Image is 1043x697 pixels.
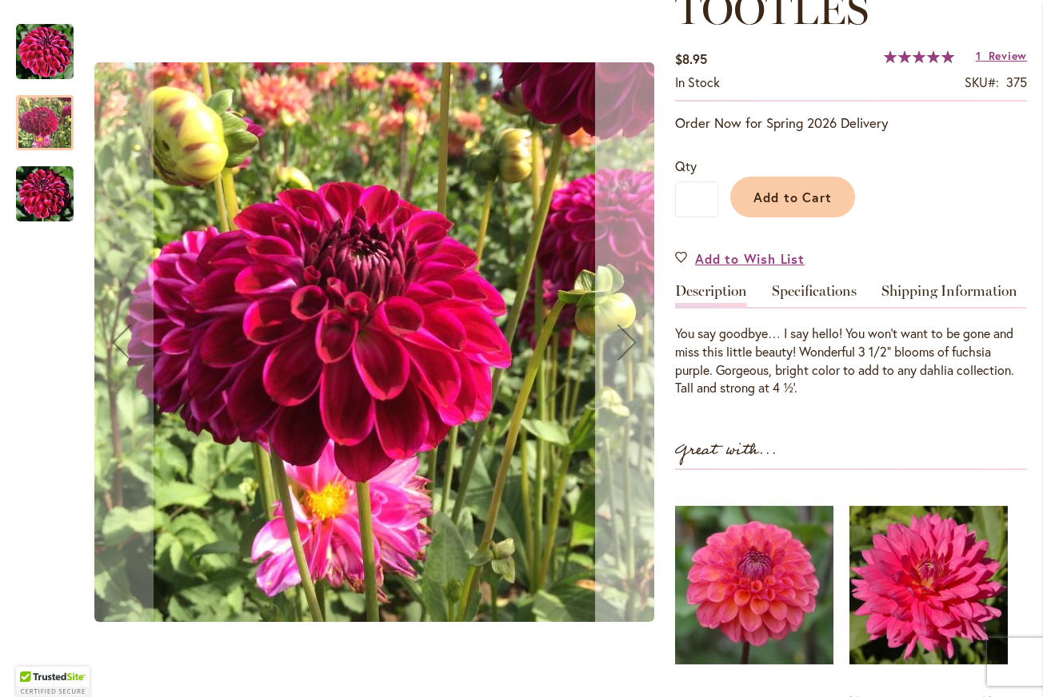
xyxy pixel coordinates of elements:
[90,8,154,676] button: Previous
[16,79,90,150] div: Tootles
[675,284,747,307] a: Description
[675,249,805,268] a: Add to Wish List
[675,284,1027,397] div: Detailed Product Info
[730,177,855,217] button: Add to Cart
[16,23,74,81] img: Tootles
[90,8,733,676] div: Product Images
[12,640,57,685] iframe: Launch Accessibility Center
[675,114,1027,133] p: Order Now for Spring 2026 Delivery
[675,325,1027,397] div: You say goodbye… I say hello! You won’t want to be gone and miss this little beauty! Wonderful 3 ...
[881,284,1017,307] a: Shipping Information
[753,189,833,205] span: Add to Cart
[989,48,1027,63] span: Review
[675,50,707,67] span: $8.95
[884,50,954,63] div: 100%
[772,284,857,307] a: Specifications
[675,486,833,684] img: DOODLEBUG
[976,48,981,63] span: 1
[16,8,90,79] div: Tootles
[675,437,777,464] strong: Great with...
[695,249,805,268] span: Add to Wish List
[849,486,1008,684] img: JENNA
[976,48,1027,63] a: 1 Review
[16,165,74,223] img: Tootles
[595,8,659,676] button: Next
[675,74,720,92] div: Availability
[90,8,659,676] div: Tootles
[16,150,74,221] div: Tootles
[94,62,654,622] img: Tootles
[675,157,697,174] span: Qty
[675,74,720,90] span: In stock
[965,74,999,90] strong: SKU
[1006,74,1027,92] div: 375
[90,8,659,676] div: TootlesTootlesTootles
